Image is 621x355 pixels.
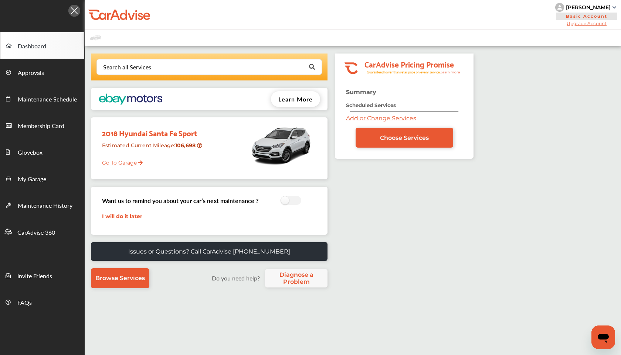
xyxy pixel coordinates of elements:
[17,228,55,238] span: CarAdvise 360
[102,213,142,220] a: I will do it later
[103,64,151,70] div: Search all Services
[380,134,429,141] span: Choose Services
[269,271,324,285] span: Diagnose a Problem
[0,165,84,192] a: My Garage
[0,59,84,85] a: Approvals
[96,139,205,158] div: Estimated Current Mileage :
[346,115,416,122] a: Add or Change Services
[265,269,328,287] a: Diagnose a Problem
[18,175,46,184] span: My Garage
[612,6,616,8] img: sCxJUJ+qAmfqhQGDUl18vwLg4ZYJ6CxN7XmbOMBAAAAAElFTkSuQmCC
[208,274,263,282] label: Do you need help?
[91,268,149,288] a: Browse Services
[555,3,564,12] img: knH8PDtVvWoAbQRylUukY18CTiRevjo20fAtgn5MLBQj4uumYvk2MzTtcAIzfGAtb1XOLVMAvhLuqoNAbL4reqehy0jehNKdM...
[566,4,611,11] div: [PERSON_NAME]
[17,272,52,281] span: Invite Friends
[356,128,453,148] a: Choose Services
[128,248,290,255] p: Issues or Questions? Call CarAdvise [PHONE_NUMBER]
[175,142,197,149] strong: 106,698
[68,5,80,17] img: Icon.5fd9dcc7.svg
[441,70,460,74] tspan: Learn more
[18,148,43,158] span: Glovebox
[364,57,454,70] tspan: CarAdvise Pricing Promise
[0,112,84,138] a: Membership Card
[278,95,313,103] span: Learn More
[95,275,145,282] span: Browse Services
[96,121,205,139] div: 2018 Hyundai Santa Fe Sport
[18,121,64,131] span: Membership Card
[591,325,615,349] iframe: Button to launch messaging window
[0,85,84,112] a: Maintenance Schedule
[0,32,84,59] a: Dashboard
[0,192,84,218] a: Maintenance History
[96,154,143,168] a: Go To Garage
[556,13,617,20] span: Basic Account
[102,196,258,205] h3: Want us to remind you about your car’s next maintenance ?
[367,70,441,75] tspan: Guaranteed lower than retail price on every service.
[91,242,328,261] a: Issues or Questions? Call CarAdvise [PHONE_NUMBER]
[555,21,618,26] span: Upgrade Account
[346,102,396,108] strong: Scheduled Services
[17,298,32,308] span: FAQs
[250,121,313,169] img: mobile_12077_st0640_046.jpg
[0,138,84,165] a: Glovebox
[18,68,44,78] span: Approvals
[18,95,77,104] span: Maintenance Schedule
[18,201,72,211] span: Maintenance History
[18,42,46,51] span: Dashboard
[90,33,101,42] img: placeholder_car.fcab19be.svg
[346,89,376,96] strong: Summary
